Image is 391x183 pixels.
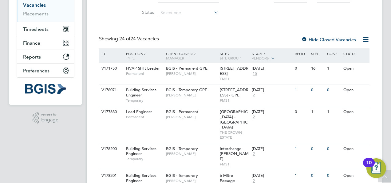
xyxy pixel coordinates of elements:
[126,55,135,60] span: Type
[252,115,256,120] span: 2
[126,115,163,120] span: Permanent
[17,64,74,77] button: Preferences
[126,98,163,103] span: Temporary
[166,146,198,151] span: BGIS - Temporary
[366,163,372,171] div: 10
[220,66,248,76] span: [STREET_ADDRESS]
[99,36,160,42] div: Showing
[220,130,249,140] span: THE CROWN ESTATE
[166,66,207,71] span: BGIS - Permanent GPE
[293,170,309,181] div: 1
[326,170,342,181] div: 0
[310,106,326,118] div: 1
[17,84,74,94] a: Go to home page
[23,26,49,32] span: Timesheets
[252,55,269,60] span: Vendors
[252,151,256,157] span: 2
[366,158,386,178] button: Open Resource Center, 10 new notifications
[342,48,369,59] div: Status
[23,11,49,17] a: Placements
[166,151,217,156] span: [PERSON_NAME]
[301,37,356,43] label: Hide Closed Vacancies
[126,66,160,71] span: HVAP Shift Leader
[326,48,342,59] div: Conf
[293,63,309,74] div: 0
[293,48,309,59] div: Reqd
[220,162,249,167] span: FMS1
[100,48,121,59] div: ID
[342,84,369,96] div: Open
[252,87,292,93] div: [DATE]
[166,55,184,60] span: Manager
[252,93,256,98] span: 2
[126,157,163,161] span: Temporary
[250,48,293,64] div: Start /
[158,9,219,17] input: Select one
[342,170,369,181] div: Open
[17,36,74,50] button: Finance
[100,106,121,118] div: V177630
[220,76,249,81] span: FMS1
[220,87,248,98] span: [STREET_ADDRESS] - GPE
[310,48,326,59] div: Sub
[126,71,163,76] span: Permanent
[293,106,309,118] div: 0
[23,40,40,46] span: Finance
[126,109,152,114] span: Lead Engineer
[252,66,292,71] div: [DATE]
[326,106,342,118] div: 1
[100,63,121,74] div: V171750
[23,68,49,74] span: Preferences
[220,146,249,162] span: Interchange [PERSON_NAME]
[100,170,121,181] div: V178201
[41,117,58,123] span: Engage
[252,146,292,152] div: [DATE]
[119,36,159,42] span: 24 Vacancies
[310,84,326,96] div: 0
[342,106,369,118] div: Open
[220,109,248,130] span: [GEOGRAPHIC_DATA] - [GEOGRAPHIC_DATA]
[100,143,121,155] div: V178200
[23,2,46,8] a: Vacancies
[326,63,342,74] div: 1
[220,55,241,60] span: Site Group
[220,98,249,103] span: FMS1
[310,63,326,74] div: 16
[326,84,342,96] div: 0
[33,112,59,124] a: Powered byEngage
[252,109,292,115] div: [DATE]
[164,48,218,63] div: Client Config /
[342,143,369,155] div: Open
[126,146,156,157] span: Building Services Engineer
[310,143,326,155] div: 0
[326,143,342,155] div: 0
[17,50,74,63] button: Reports
[100,84,121,96] div: V178071
[218,48,251,63] div: Site /
[119,10,154,15] label: Status
[342,63,369,74] div: Open
[126,87,156,98] span: Building Services Engineer
[166,71,217,76] span: [PERSON_NAME]
[293,84,309,96] div: 1
[121,48,164,63] div: Position /
[293,143,309,155] div: 1
[119,36,130,42] span: 24 of
[310,170,326,181] div: 0
[166,173,198,178] span: BGIS - Temporary
[23,54,41,60] span: Reports
[252,71,258,76] span: 15
[41,112,58,117] span: Powered by
[166,87,207,92] span: BGIS - Temporary GPE
[252,173,292,178] div: [DATE]
[166,109,198,114] span: BGIS - Permanent
[166,115,217,120] span: [PERSON_NAME]
[166,93,217,98] span: [PERSON_NAME]
[25,84,66,94] img: bgis-logo-retina.png
[17,22,74,36] button: Timesheets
